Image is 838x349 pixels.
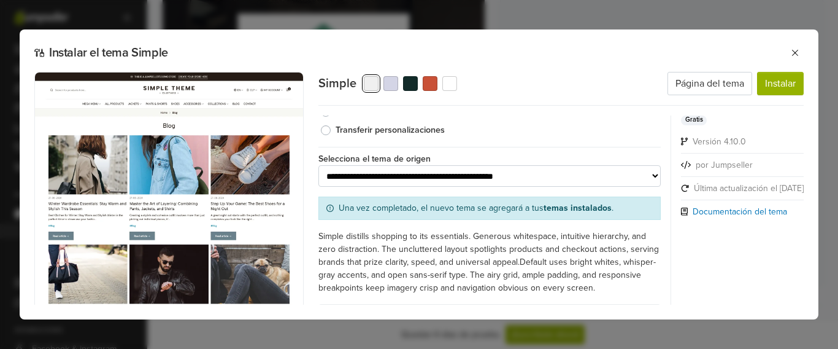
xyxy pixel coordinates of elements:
[383,76,398,91] button: Light
[339,202,613,214] a: Una vez completado, el nuevo tema se agregará a tus .
[694,182,804,195] span: Última actualización el [DATE]
[757,72,804,95] button: Instalar
[667,72,752,95] a: Página del tema
[336,124,661,137] label: Transferir personalizaciones
[681,116,707,125] span: Gratis
[442,76,457,91] button: Lite
[693,205,787,218] a: Documentación del tema
[544,203,612,213] strong: temas instalados
[693,135,746,148] span: Versión 4.10.0
[318,147,661,165] p: Selecciona el tema de origen
[423,76,437,91] button: Ruby
[403,76,418,91] button: Green
[318,230,661,294] p: Simple distills shopping to its essentials. Generous whitespace, intuitive hierarchy, and zero di...
[696,159,753,171] span: por Jumpseller
[364,76,379,91] button: No preset
[34,45,688,60] h2: Instalar el tema Simple
[318,76,356,91] h2: Simple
